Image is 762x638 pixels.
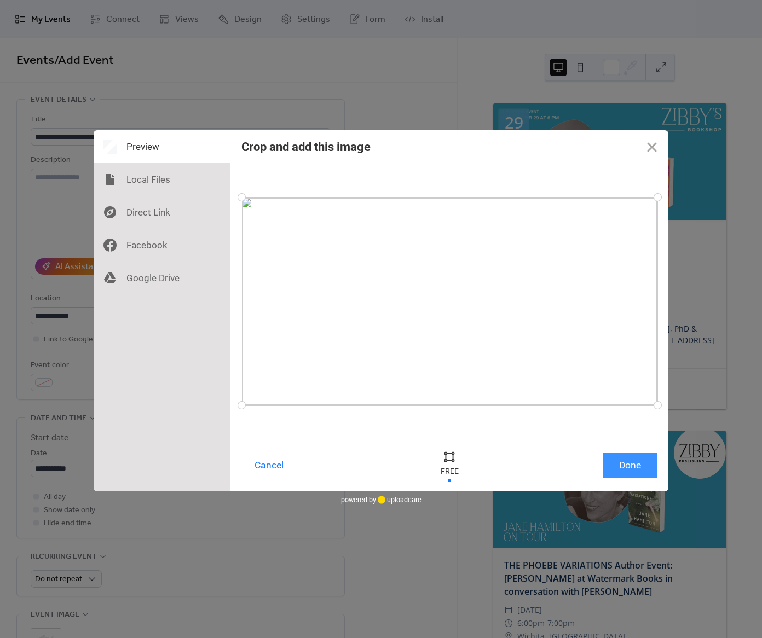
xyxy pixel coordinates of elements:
[341,491,422,508] div: powered by
[94,130,230,163] div: Preview
[94,196,230,229] div: Direct Link
[603,453,657,478] button: Done
[94,262,230,294] div: Google Drive
[241,140,371,154] div: Crop and add this image
[376,496,422,504] a: uploadcare
[94,229,230,262] div: Facebook
[636,130,668,163] button: Close
[94,163,230,196] div: Local Files
[241,453,296,478] button: Cancel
